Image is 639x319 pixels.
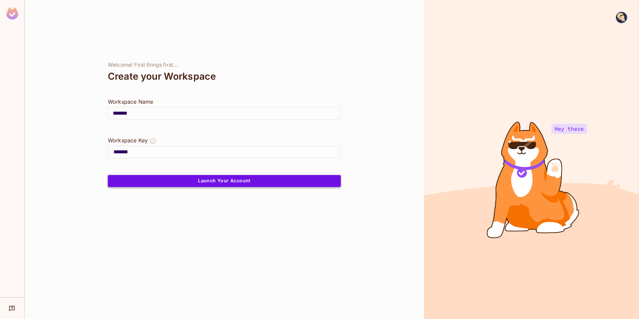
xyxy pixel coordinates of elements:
div: Workspace Key [108,136,148,144]
div: Help & Updates [5,302,20,315]
button: The Workspace Key is unique, and serves as the identifier of your workspace. [150,136,156,146]
div: Create your Workspace [108,68,341,84]
div: Welcome! First things first... [108,62,341,68]
button: Launch Your Account [108,175,341,187]
div: Workspace Name [108,98,341,106]
img: SReyMgAAAABJRU5ErkJggg== [6,7,18,20]
img: Paz Sanchez Joshua Getzael [616,12,627,23]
